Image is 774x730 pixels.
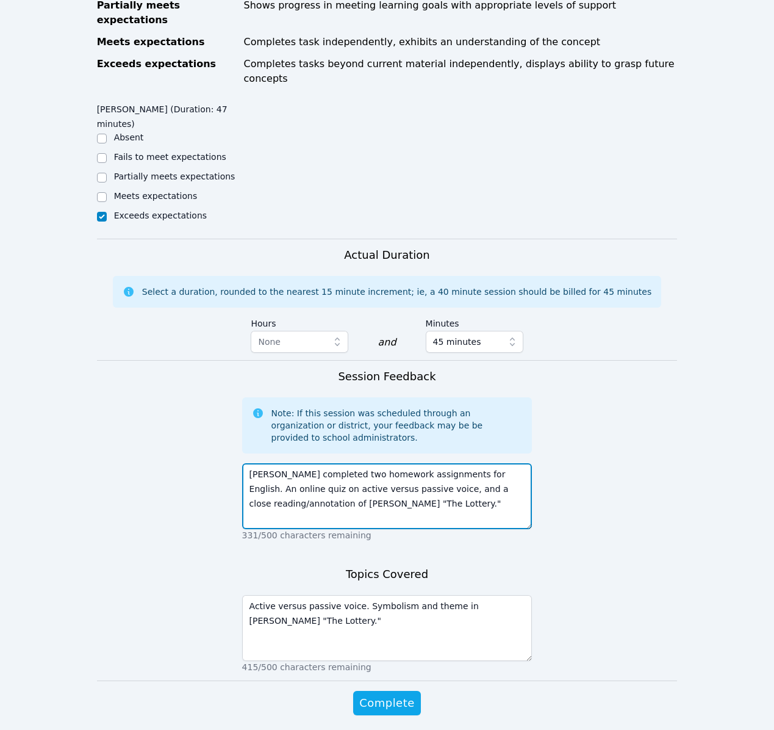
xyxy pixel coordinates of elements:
[271,407,523,444] div: Note: If this session was scheduled through an organization or district, your feedback may be be ...
[242,661,532,673] p: 415/500 characters remaining
[433,334,481,349] span: 45 minutes
[114,191,198,201] label: Meets expectations
[353,691,420,715] button: Complete
[344,247,429,264] h3: Actual Duration
[242,529,532,541] p: 331/500 characters remaining
[242,463,532,529] textarea: [PERSON_NAME] completed two homework assignments for English. An online quiz on active versus pas...
[251,313,348,331] label: Hours
[338,368,435,385] h3: Session Feedback
[114,152,226,162] label: Fails to meet expectations
[378,335,396,350] div: and
[359,695,414,712] span: Complete
[244,57,678,86] div: Completes tasks beyond current material independently, displays ability to grasp future concepts
[242,595,532,661] textarea: Active versus passive voice. Symbolism and theme in [PERSON_NAME] "The Lottery."
[426,331,523,353] button: 45 minutes
[114,132,144,142] label: Absent
[97,98,242,131] legend: [PERSON_NAME] (Duration: 47 minutes)
[346,566,428,583] h3: Topics Covered
[142,286,651,298] div: Select a duration, rounded to the nearest 15 minute increment; ie, a 40 minute session should be ...
[251,331,348,353] button: None
[97,35,237,49] div: Meets expectations
[244,35,678,49] div: Completes task independently, exhibits an understanding of the concept
[426,313,523,331] label: Minutes
[258,337,281,347] span: None
[114,172,235,181] label: Partially meets expectations
[114,211,207,220] label: Exceeds expectations
[97,57,237,86] div: Exceeds expectations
